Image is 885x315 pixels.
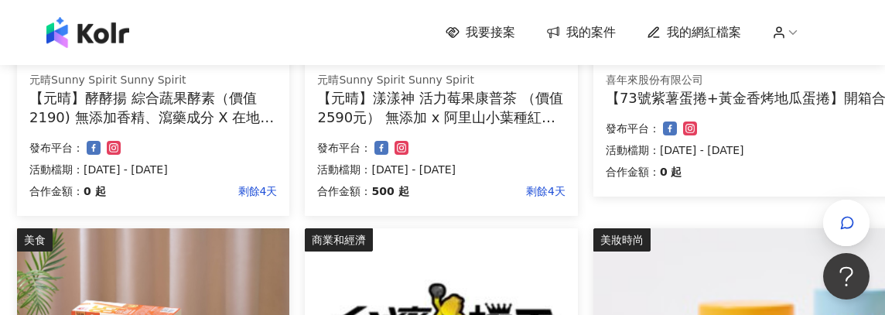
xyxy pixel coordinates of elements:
[647,24,741,41] a: 我的網紅檔案
[823,253,870,300] iframe: Help Scout Beacon - Open
[409,182,566,200] p: 剩餘4天
[317,73,565,88] div: 元晴Sunny Spirit Sunny Spirit
[466,24,515,41] span: 我要接案
[17,228,53,252] div: 美食
[29,160,277,179] p: 活動檔期：[DATE] - [DATE]
[317,88,565,127] div: 【元晴】漾漾神 活力莓果康普茶 （價值2590元） 無添加 x 阿里山小葉種紅茶 x 多國專利原料 x 營養博士科研
[29,139,84,157] p: 發布平台：
[317,160,565,179] p: 活動檔期：[DATE] - [DATE]
[317,139,371,157] p: 發布平台：
[29,88,277,127] div: 【元晴】酵酵揚 綜合蔬果酵素（價值2190) 無添加香精、瀉藥成分 X 在地小農蔬果萃取 x 營養博士科研
[106,182,278,200] p: 剩餘4天
[660,163,682,181] p: 0 起
[667,24,741,41] span: 我的網紅檔案
[29,182,84,200] p: 合作金額：
[546,24,616,41] a: 我的案件
[317,182,371,200] p: 合作金額：
[606,119,660,138] p: 發布平台：
[593,228,651,252] div: 美妝時尚
[371,182,408,200] p: 500 起
[84,182,106,200] p: 0 起
[46,17,129,48] img: logo
[29,73,277,88] div: 元晴Sunny Spirit Sunny Spirit
[305,228,373,252] div: 商業和經濟
[566,24,616,41] span: 我的案件
[446,24,515,41] a: 我要接案
[606,163,660,181] p: 合作金額：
